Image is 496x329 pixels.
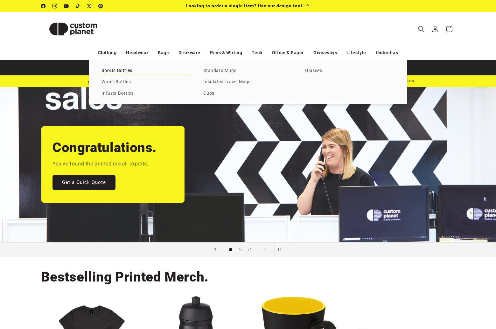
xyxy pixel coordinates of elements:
[126,47,148,58] a: Headwear
[226,245,235,254] button: Load slide 1 of 3
[305,67,395,75] a: Glasses
[186,3,303,8] span: Looking to order a single item? Use our design tool
[39,12,107,46] a: Custom Planet
[252,47,262,58] a: Tech
[414,22,428,36] summary: Search
[390,260,496,329] iframe: Chat Widget
[313,47,337,58] a: Giveaways
[102,78,191,86] a: Water Bottles
[258,243,272,257] button: Next slide
[272,47,304,58] a: Office & Paper
[52,175,115,190] a: Get a Quick Quote
[376,47,398,58] a: Umbrellas
[52,159,148,169] p: You've found the printed merch experts.
[98,47,117,58] a: Clothing
[102,67,191,75] a: Sports Bottles
[204,78,293,86] a: Insulated Travel Mugs
[102,89,191,98] a: Infuser Bottles
[41,268,209,286] h2: Bestselling Printed Merch.
[41,15,105,43] img: Custom Planet
[245,245,255,254] button: Load slide 3 of 3
[158,47,169,58] a: Bags
[347,47,366,58] a: Lifestyle
[204,89,293,98] a: Cups
[210,47,242,58] a: Pens & Writing
[178,47,200,58] a: Drinkware
[235,245,245,254] button: Load slide 2 of 3
[208,243,222,257] button: Previous slide
[204,67,293,75] a: Standard Mugs
[274,243,288,257] button: Pause slideshow
[52,139,157,156] h2: Congratulations.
